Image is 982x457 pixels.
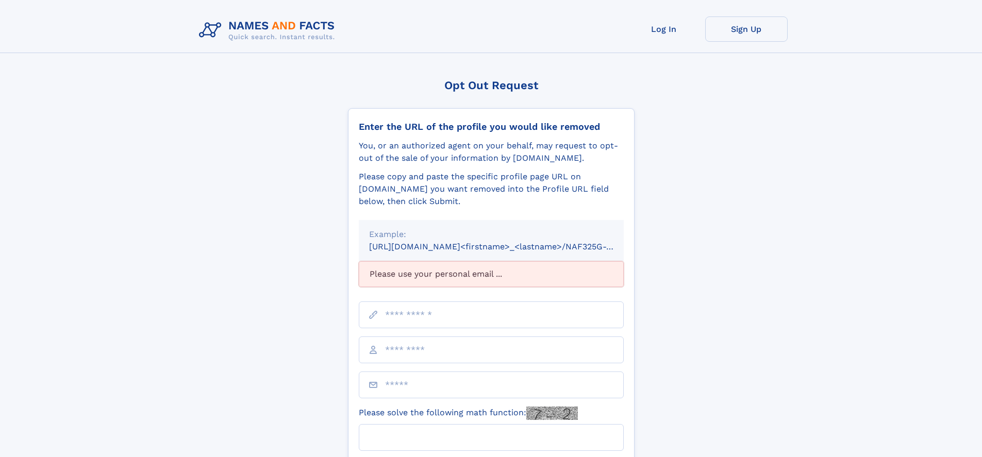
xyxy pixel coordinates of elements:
div: Enter the URL of the profile you would like removed [359,121,624,132]
div: Opt Out Request [348,79,635,92]
small: [URL][DOMAIN_NAME]<firstname>_<lastname>/NAF325G-xxxxxxxx [369,242,643,251]
div: Example: [369,228,613,241]
div: You, or an authorized agent on your behalf, may request to opt-out of the sale of your informatio... [359,140,624,164]
label: Please solve the following math function: [359,407,578,420]
a: Sign Up [705,16,788,42]
img: Logo Names and Facts [195,16,343,44]
a: Log In [623,16,705,42]
div: Please copy and paste the specific profile page URL on [DOMAIN_NAME] you want removed into the Pr... [359,171,624,208]
div: Please use your personal email ... [359,261,624,287]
